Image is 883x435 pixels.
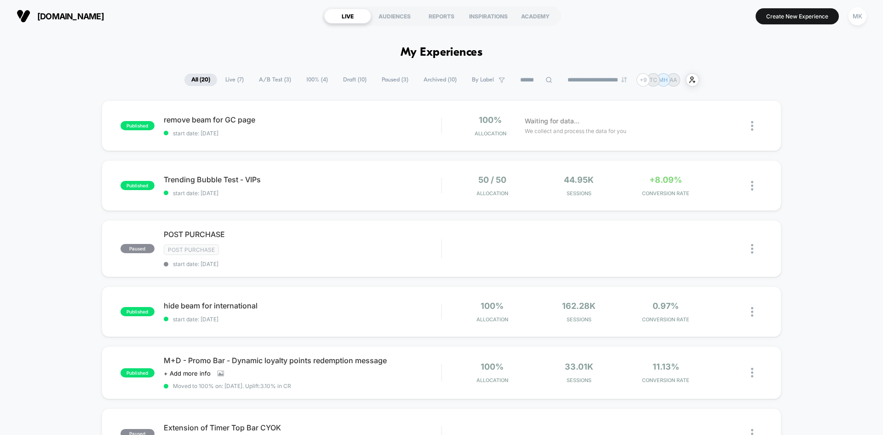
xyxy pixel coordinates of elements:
[120,181,155,190] span: published
[849,7,866,25] div: MK
[37,12,104,21] span: [DOMAIN_NAME]
[481,301,504,311] span: 100%
[252,74,298,86] span: A/B Test ( 3 )
[418,9,465,23] div: REPORTS
[476,190,508,197] span: Allocation
[512,9,559,23] div: ACADEMY
[475,130,506,137] span: Allocation
[481,362,504,371] span: 100%
[525,116,579,126] span: Waiting for data...
[375,74,415,86] span: Paused ( 3 )
[562,301,596,311] span: 162.28k
[751,368,753,377] img: close
[120,307,155,316] span: published
[653,301,679,311] span: 0.97%
[659,76,668,83] p: MH
[164,230,441,239] span: POST PURCHASE
[164,175,441,184] span: Trending Bubble Test - VIPs
[120,244,155,253] span: paused
[751,244,753,254] img: close
[621,77,627,82] img: end
[564,175,594,185] span: 44.95k
[164,316,441,323] span: start date: [DATE]
[751,121,753,131] img: close
[538,377,620,383] span: Sessions
[538,316,620,323] span: Sessions
[17,9,30,23] img: Visually logo
[565,362,593,371] span: 33.01k
[336,74,373,86] span: Draft ( 10 )
[751,181,753,191] img: close
[164,423,441,432] span: Extension of Timer Top Bar CYOK
[625,316,707,323] span: CONVERSION RATE
[184,74,217,86] span: All ( 20 )
[120,368,155,377] span: published
[173,383,291,389] span: Moved to 100% on: [DATE] . Uplift: 3.10% in CR
[653,362,679,371] span: 11.13%
[846,7,869,26] button: MK
[218,74,251,86] span: Live ( 7 )
[164,130,441,137] span: start date: [DATE]
[120,121,155,130] span: published
[164,370,211,377] span: + Add more info
[670,76,677,83] p: AA
[756,8,839,24] button: Create New Experience
[299,74,335,86] span: 100% ( 4 )
[465,9,512,23] div: INSPIRATIONS
[164,301,441,310] span: hide beam for international
[401,46,483,59] h1: My Experiences
[164,261,441,267] span: start date: [DATE]
[472,76,494,83] span: By Label
[371,9,418,23] div: AUDIENCES
[751,307,753,317] img: close
[649,175,682,185] span: +8.09%
[164,190,441,197] span: start date: [DATE]
[478,175,506,185] span: 50 / 50
[164,356,441,365] span: M+D - Promo Bar - Dynamic loyalty points redemption message
[636,73,650,87] div: + 9
[476,316,508,323] span: Allocation
[625,377,707,383] span: CONVERSION RATE
[164,115,441,124] span: remove beam for GC page
[417,74,464,86] span: Archived ( 10 )
[649,76,657,83] p: TC
[164,244,219,255] span: Post Purchase
[324,9,371,23] div: LIVE
[476,377,508,383] span: Allocation
[525,127,626,135] span: We collect and process the data for you
[479,115,502,125] span: 100%
[538,190,620,197] span: Sessions
[625,190,707,197] span: CONVERSION RATE
[14,9,107,23] button: [DOMAIN_NAME]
